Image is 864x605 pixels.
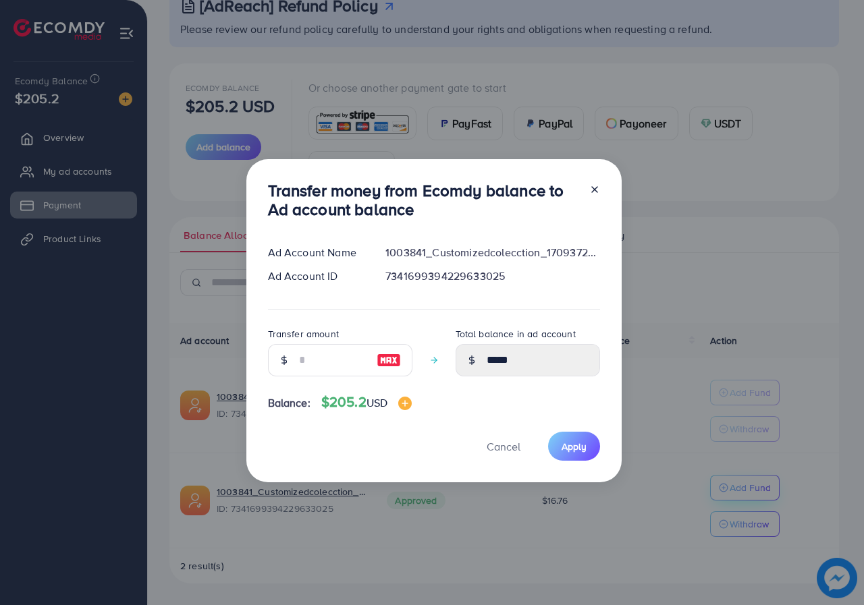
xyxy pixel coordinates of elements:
img: image [377,352,401,368]
button: Apply [548,432,600,461]
button: Cancel [470,432,537,461]
img: image [398,397,412,410]
span: Apply [562,440,587,453]
label: Transfer amount [268,327,339,341]
h4: $205.2 [321,394,412,411]
label: Total balance in ad account [456,327,576,341]
div: 1003841_Customizedcolecction_1709372613954 [375,245,610,260]
h3: Transfer money from Ecomdy balance to Ad account balance [268,181,578,220]
span: Cancel [487,439,520,454]
div: Ad Account Name [257,245,375,260]
div: Ad Account ID [257,268,375,284]
span: USD [367,395,387,410]
span: Balance: [268,395,310,411]
div: 7341699394229633025 [375,268,610,284]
